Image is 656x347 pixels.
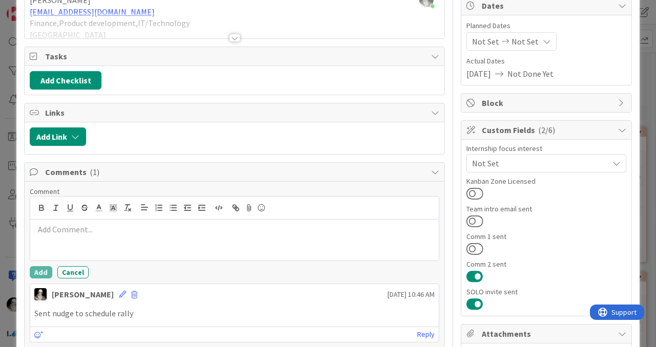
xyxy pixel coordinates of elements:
a: [EMAIL_ADDRESS][DOMAIN_NAME] [30,7,155,17]
span: [DATE] 10:46 AM [387,289,435,300]
button: Cancel [57,266,89,278]
span: Not Set [472,35,499,48]
div: [PERSON_NAME] [52,288,114,300]
span: Attachments [482,328,613,340]
span: ( 1 ) [90,167,99,177]
span: Planned Dates [466,20,626,31]
div: Internship focus interest [466,145,626,152]
span: Support [22,2,47,14]
img: WS [34,288,47,300]
a: Reply [417,328,435,341]
span: Comment [30,187,59,196]
span: Tasks [45,50,426,62]
div: Comm 1 sent [466,233,626,240]
p: Sent nudge to schedule rally [34,308,435,319]
span: Block [482,97,613,109]
button: Add Checklist [30,71,101,90]
span: Custom Fields [482,124,613,136]
span: Not Set [511,35,539,48]
span: Not Done Yet [507,68,553,80]
div: Comm 2 sent [466,261,626,268]
span: Links [45,106,426,119]
span: ( 2/6 ) [538,125,555,135]
button: Add Link [30,127,86,146]
span: Not Set [472,157,608,169]
span: Actual Dates [466,56,626,67]
span: [DATE] [466,68,491,80]
button: Add [30,266,52,278]
div: SOLO invite sent [466,288,626,295]
div: Team intro email sent [466,205,626,212]
span: Comments [45,166,426,178]
div: Kanban Zone Licensed [466,178,626,185]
